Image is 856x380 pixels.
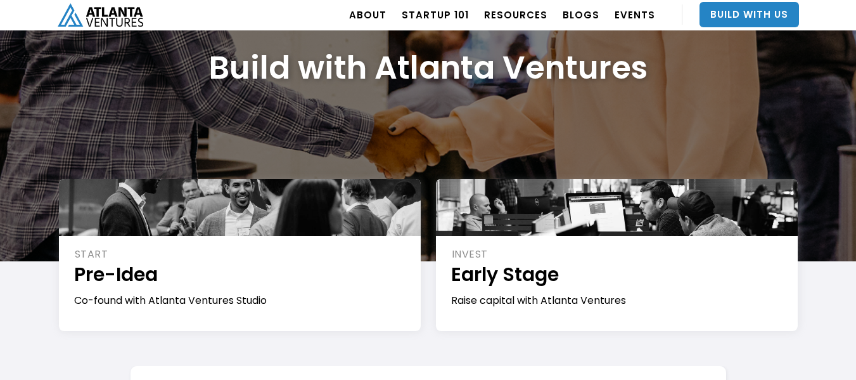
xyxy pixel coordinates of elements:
[74,261,407,287] h1: Pre-Idea
[452,247,784,261] div: INVEST
[451,261,784,287] h1: Early Stage
[451,294,784,308] div: Raise capital with Atlanta Ventures
[59,179,421,331] a: STARTPre-IdeaCo-found with Atlanta Ventures Studio
[209,48,648,87] h1: Build with Atlanta Ventures
[436,179,798,331] a: INVESTEarly StageRaise capital with Atlanta Ventures
[75,247,407,261] div: START
[74,294,407,308] div: Co-found with Atlanta Ventures Studio
[699,2,799,27] a: Build With Us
